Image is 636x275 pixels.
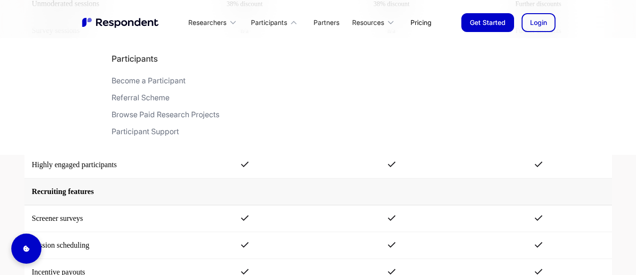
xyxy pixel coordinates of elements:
div: Become a Participant [112,76,185,85]
td: Recruiting features [24,178,612,205]
a: Participant Support [112,127,219,140]
td: Highly engaged participants [24,152,171,178]
div: Browse Paid Research Projects [112,110,219,119]
div: Participant Support [112,127,179,136]
a: home [81,16,161,29]
a: Login [522,13,555,32]
div: Resources [347,11,403,33]
a: Become a Participant [112,76,219,89]
a: Referral Scheme [112,93,219,106]
a: Browse Paid Research Projects [112,110,219,123]
a: Get Started [461,13,514,32]
div: Researchers [183,11,245,33]
img: Untitled UI logotext [81,16,161,29]
div: Participants [251,18,287,27]
td: Session scheduling [24,232,171,259]
a: Partners [306,11,347,33]
a: Pricing [403,11,439,33]
td: Screener surveys [24,205,171,232]
div: Referral Scheme [112,93,169,102]
div: Participants [245,11,306,33]
h4: Participants [112,53,158,65]
div: Researchers [188,18,226,27]
div: Resources [352,18,384,27]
